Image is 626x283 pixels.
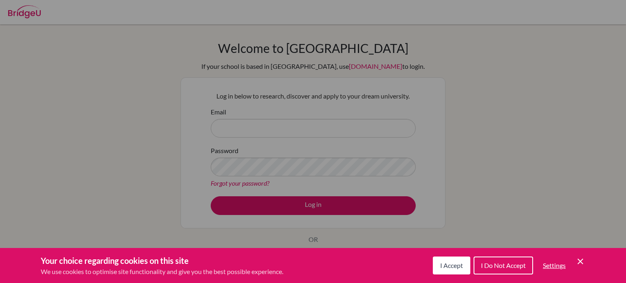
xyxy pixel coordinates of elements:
button: Save and close [575,257,585,266]
p: We use cookies to optimise site functionality and give you the best possible experience. [41,267,283,276]
button: I Accept [433,257,470,274]
span: I Accept [440,261,463,269]
span: I Do Not Accept [481,261,526,269]
button: I Do Not Accept [474,257,533,274]
span: Settings [543,261,566,269]
h3: Your choice regarding cookies on this site [41,254,283,267]
button: Settings [536,257,572,274]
